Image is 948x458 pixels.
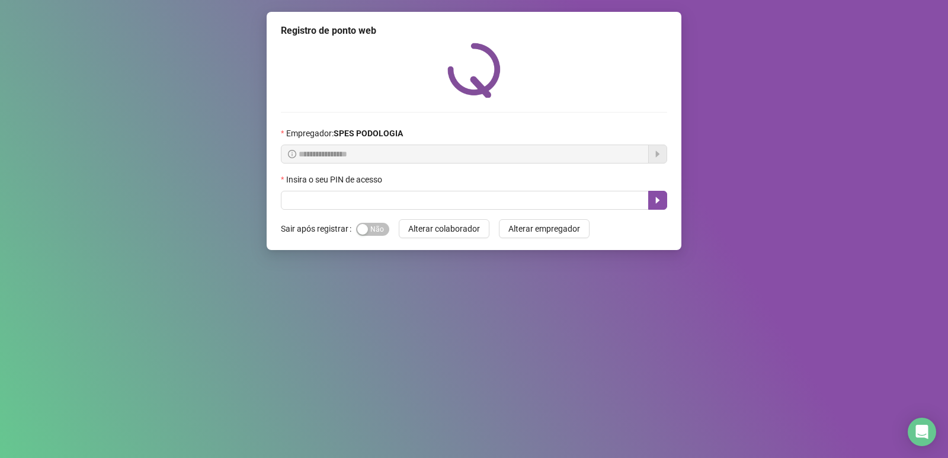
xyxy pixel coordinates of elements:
[281,173,390,186] label: Insira o seu PIN de acesso
[908,418,936,446] div: Open Intercom Messenger
[399,219,489,238] button: Alterar colaborador
[508,222,580,235] span: Alterar empregador
[408,222,480,235] span: Alterar colaborador
[334,129,403,138] strong: SPES PODOLOGIA
[281,219,356,238] label: Sair após registrar
[281,24,667,38] div: Registro de ponto web
[288,150,296,158] span: info-circle
[653,196,662,205] span: caret-right
[499,219,590,238] button: Alterar empregador
[447,43,501,98] img: QRPoint
[286,127,403,140] span: Empregador :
